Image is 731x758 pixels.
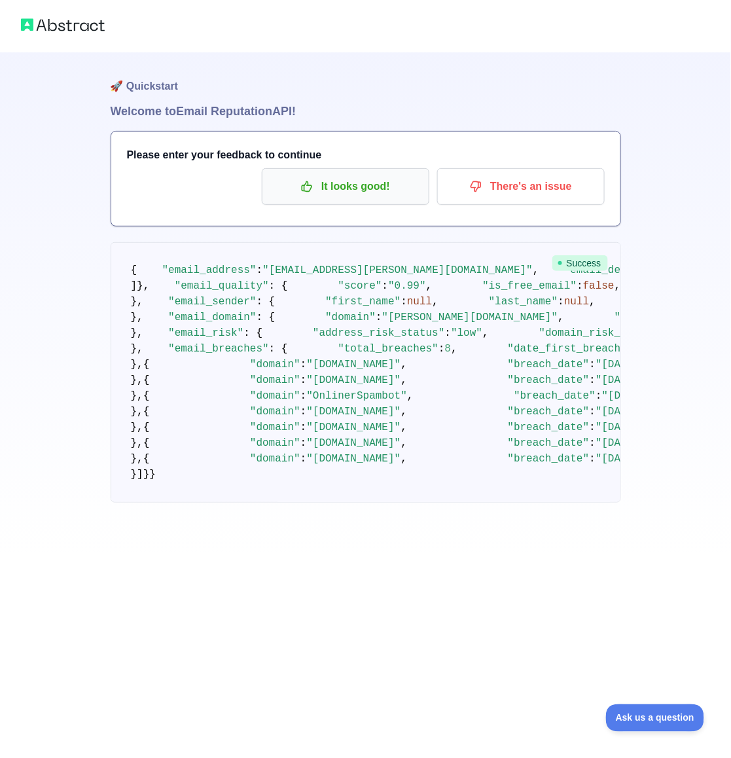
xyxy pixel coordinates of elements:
[589,296,596,308] span: ,
[508,374,590,386] span: "breach_date"
[552,255,608,271] span: Success
[300,437,307,449] span: :
[577,280,583,292] span: :
[300,359,307,370] span: :
[615,280,621,292] span: ,
[596,359,646,370] span: "[DATE]"
[250,406,300,418] span: "domain"
[596,437,646,449] span: "[DATE]"
[388,280,426,292] span: "0.99"
[257,296,276,308] span: : {
[306,374,401,386] span: "[DOMAIN_NAME]"
[257,264,263,276] span: :
[250,374,300,386] span: "domain"
[243,327,262,339] span: : {
[338,343,438,355] span: "total_breaches"
[514,390,596,402] span: "breach_date"
[438,343,445,355] span: :
[401,406,407,418] span: ,
[589,406,596,418] span: :
[437,168,605,205] button: There's an issue
[583,280,615,292] span: false
[401,296,407,308] span: :
[445,327,452,339] span: :
[589,359,596,370] span: :
[482,327,489,339] span: ,
[338,280,382,292] span: "score"
[558,296,564,308] span: :
[300,453,307,465] span: :
[313,327,445,339] span: "address_risk_status"
[596,453,646,465] span: "[DATE]"
[127,147,605,163] h3: Please enter your feedback to continue
[589,453,596,465] span: :
[401,374,407,386] span: ,
[451,343,457,355] span: ,
[131,264,137,276] span: {
[508,437,590,449] span: "breach_date"
[602,390,652,402] span: "[DATE]"
[589,437,596,449] span: :
[533,264,539,276] span: ,
[401,422,407,433] span: ,
[596,374,646,386] span: "[DATE]"
[262,264,533,276] span: "[EMAIL_ADDRESS][PERSON_NAME][DOMAIN_NAME]"
[596,406,646,418] span: "[DATE]"
[306,359,401,370] span: "[DOMAIN_NAME]"
[596,390,602,402] span: :
[250,390,300,402] span: "domain"
[168,343,269,355] span: "email_breaches"
[300,406,307,418] span: :
[376,312,382,323] span: :
[21,16,105,34] img: Abstract logo
[382,312,558,323] span: "[PERSON_NAME][DOMAIN_NAME]"
[272,175,419,198] p: It looks good!
[508,453,590,465] span: "breach_date"
[325,312,376,323] span: "domain"
[250,437,300,449] span: "domain"
[382,280,389,292] span: :
[306,406,401,418] span: "[DOMAIN_NAME]"
[447,175,595,198] p: There's an issue
[615,312,690,323] span: "domain_age"
[432,296,438,308] span: ,
[250,422,300,433] span: "domain"
[401,437,407,449] span: ,
[269,280,288,292] span: : {
[168,296,256,308] span: "email_sender"
[250,359,300,370] span: "domain"
[257,312,276,323] span: : {
[401,359,407,370] span: ,
[564,296,589,308] span: null
[451,327,482,339] span: "low"
[482,280,577,292] span: "is_free_email"
[489,296,558,308] span: "last_name"
[401,453,407,465] span: ,
[300,422,307,433] span: :
[508,406,590,418] span: "breach_date"
[250,453,300,465] span: "domain"
[606,704,705,732] iframe: Toggle Customer Support
[168,312,256,323] span: "email_domain"
[508,422,590,433] span: "breach_date"
[306,390,407,402] span: "OnlinerSpambot"
[445,343,452,355] span: 8
[111,102,621,120] h1: Welcome to Email Reputation API!
[306,453,401,465] span: "[DOMAIN_NAME]"
[269,343,288,355] span: : {
[589,422,596,433] span: :
[407,296,432,308] span: null
[426,280,433,292] span: ,
[539,327,665,339] span: "domain_risk_status"
[175,280,269,292] span: "email_quality"
[596,422,646,433] span: "[DATE]"
[300,374,307,386] span: :
[162,264,257,276] span: "email_address"
[589,374,596,386] span: :
[558,312,564,323] span: ,
[262,168,429,205] button: It looks good!
[111,52,621,102] h1: 🚀 Quickstart
[168,327,243,339] span: "email_risk"
[508,343,640,355] span: "date_first_breached"
[306,422,401,433] span: "[DOMAIN_NAME]"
